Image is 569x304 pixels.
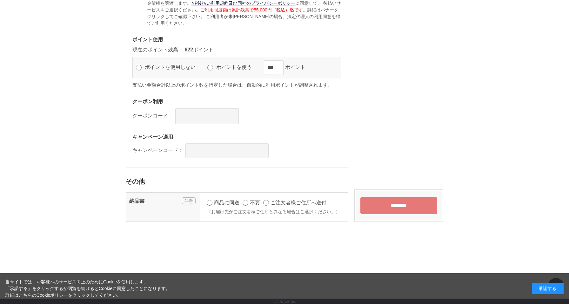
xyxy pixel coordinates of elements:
label: 不要 [250,200,260,205]
h3: クーポン利用 [132,98,341,105]
label: ポイント [284,64,313,70]
h3: キャンペーン適用 [132,134,341,140]
p: 現在のポイント残高 ： ポイント [132,46,341,54]
label: 納品書 [129,198,144,204]
span: （お届け先がご注文者様ご住所と異なる場合はご選択ください。） [207,208,341,215]
a: Cookieポリシー [37,293,68,298]
div: 承諾する [532,283,564,294]
span: 622 [184,47,193,52]
label: 商品に同送 [214,200,239,205]
a: NP後払い利用規約及び同社のプライバシーポリシー [191,1,295,6]
label: クーポンコード : [132,113,171,118]
span: ご利用限度額は累計残高で55,000円（税込）迄です。 [200,7,307,12]
div: 当サイトでは、お客様へのサービス向上のためにCookieを使用します。 「承諾する」をクリックするか閲覧を続けるとCookieに同意したことになります。 詳細はこちらの をクリックしてください。 [5,279,171,299]
label: ポイントを使用しない [143,64,203,70]
label: ポイントを使う [215,64,259,70]
h2: その他 [126,174,348,189]
p: 支払い金額合計以上のポイント数を指定した場合は、自動的に利用ポイントが調整されます。 [132,82,341,89]
label: キャンペーンコード : [132,148,181,153]
h3: ポイント使用 [132,36,341,43]
label: ご注文者様ご住所へ送付 [271,200,326,205]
